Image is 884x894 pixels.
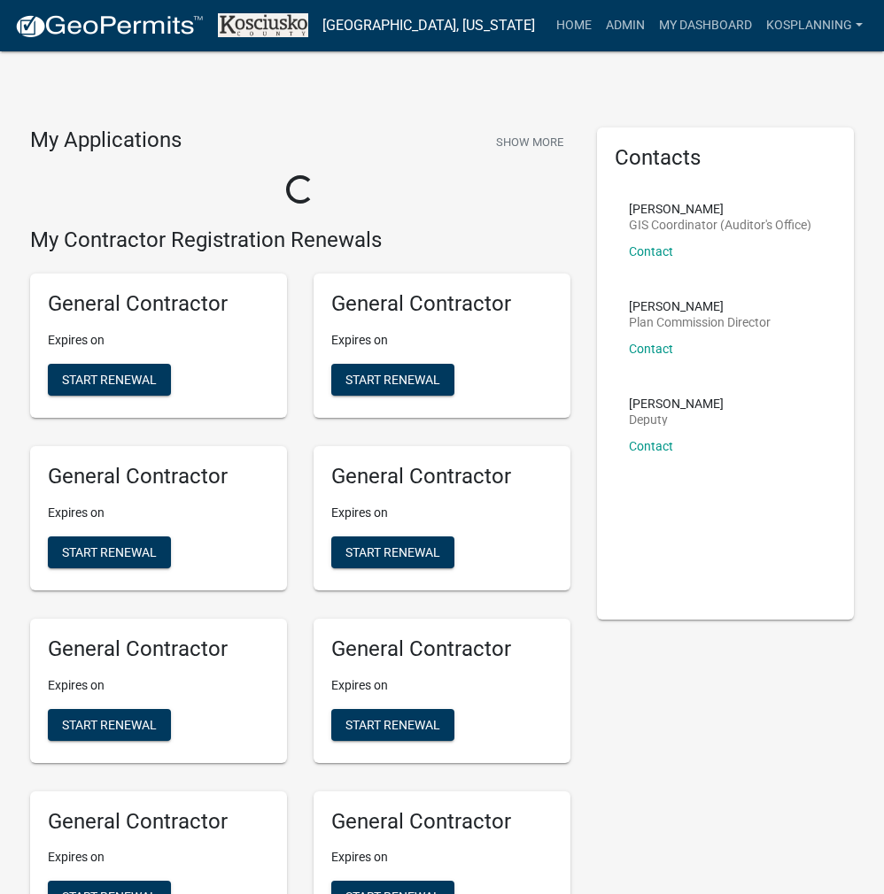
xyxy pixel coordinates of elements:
p: Expires on [48,331,269,350]
h5: General Contractor [331,636,553,662]
a: kosplanning [759,9,870,42]
h5: General Contractor [48,636,269,662]
span: Start Renewal [62,544,157,559]
p: Expires on [331,676,553,695]
a: My Dashboard [652,9,759,42]
p: Deputy [629,413,724,426]
a: Admin [599,9,652,42]
span: Start Renewal [345,717,440,731]
a: Home [549,9,599,42]
span: Start Renewal [62,373,157,387]
p: Plan Commission Director [629,316,771,328]
a: Contact [629,244,673,258]
a: Contact [629,342,673,356]
a: Contact [629,439,673,453]
p: [PERSON_NAME] [629,300,771,312]
button: Show More [489,127,570,157]
button: Start Renewal [331,536,454,568]
h5: General Contractor [331,809,553,835]
p: Expires on [331,848,553,867]
h4: My Applications [30,127,182,154]
p: Expires on [48,848,269,867]
p: Expires on [48,504,269,522]
h5: General Contractor [48,464,269,489]
p: GIS Coordinator (Auditor's Office) [629,219,811,231]
span: Start Renewal [345,544,440,559]
p: [PERSON_NAME] [629,203,811,215]
h5: General Contractor [331,464,553,489]
span: Start Renewal [345,373,440,387]
p: Expires on [331,331,553,350]
a: [GEOGRAPHIC_DATA], [US_STATE] [322,11,535,41]
img: Kosciusko County, Indiana [218,13,308,37]
p: [PERSON_NAME] [629,397,724,410]
button: Start Renewal [48,536,171,568]
h5: Contacts [615,145,836,171]
button: Start Renewal [48,364,171,396]
h4: My Contractor Registration Renewals [30,227,570,253]
h5: General Contractor [48,291,269,317]
p: Expires on [48,676,269,695]
button: Start Renewal [48,709,171,741]
h5: General Contractor [331,291,553,317]
span: Start Renewal [62,717,157,731]
p: Expires on [331,504,553,522]
button: Start Renewal [331,364,454,396]
button: Start Renewal [331,709,454,741]
h5: General Contractor [48,809,269,835]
